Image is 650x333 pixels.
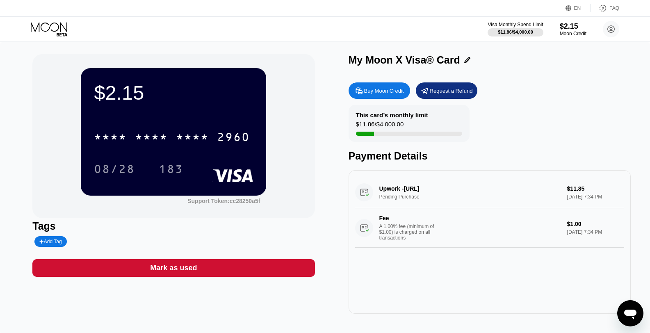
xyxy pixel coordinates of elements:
div: Request a Refund [430,87,473,94]
div: Buy Moon Credit [364,87,404,94]
div: $11.86 / $4,000.00 [356,121,404,132]
div: EN [566,4,591,12]
iframe: Button to launch messaging window [617,300,643,326]
div: This card’s monthly limit [356,112,428,119]
div: Support Token:cc28250a5f [187,198,260,204]
div: Buy Moon Credit [349,82,410,99]
div: $2.15 [94,81,253,104]
div: Request a Refund [416,82,477,99]
div: Tags [32,220,315,232]
div: Add Tag [34,236,66,247]
div: $1.00 [567,221,624,227]
div: Visa Monthly Spend Limit [488,22,543,27]
div: Support Token: cc28250a5f [187,198,260,204]
div: FAQ [609,5,619,11]
div: EN [574,5,581,11]
div: $2.15Moon Credit [560,22,586,36]
div: Visa Monthly Spend Limit$11.86/$4,000.00 [488,22,543,36]
div: 2960 [217,132,250,145]
div: 08/28 [94,164,135,177]
div: $11.86 / $4,000.00 [498,30,533,34]
div: 183 [153,159,189,179]
div: 183 [159,164,183,177]
div: 08/28 [88,159,141,179]
div: Payment Details [349,150,631,162]
div: My Moon X Visa® Card [349,54,460,66]
div: Mark as used [32,259,315,277]
div: A 1.00% fee (minimum of $1.00) is charged on all transactions [379,224,441,241]
div: Add Tag [39,239,62,244]
div: [DATE] 7:34 PM [567,229,624,235]
div: Moon Credit [560,31,586,36]
div: Mark as used [150,263,197,273]
div: $2.15 [560,22,586,31]
div: FeeA 1.00% fee (minimum of $1.00) is charged on all transactions$1.00[DATE] 7:34 PM [355,208,624,248]
div: Fee [379,215,437,221]
div: FAQ [591,4,619,12]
